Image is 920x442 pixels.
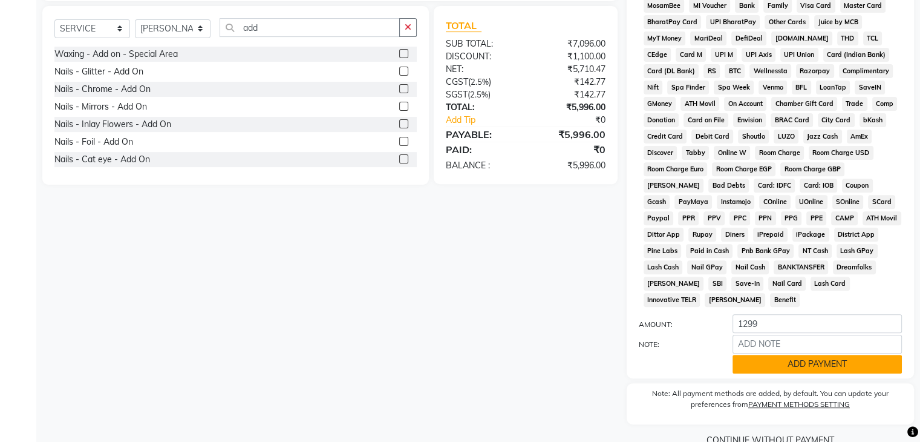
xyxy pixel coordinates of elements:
[759,195,791,209] span: COnline
[732,314,902,333] input: AMOUNT
[855,81,885,94] span: SaveIN
[774,130,798,143] span: LUZO
[678,211,699,225] span: PPR
[446,76,468,87] span: CGST
[780,48,818,62] span: UPI Union
[644,146,677,160] span: Discover
[471,77,489,87] span: 2.5%
[437,101,526,114] div: TOTAL:
[738,130,769,143] span: Shoutlo
[781,211,802,225] span: PPG
[54,83,151,96] div: Nails - Chrome - Add On
[54,48,178,61] div: Waxing - Add on - Special Area
[437,142,526,157] div: PAID:
[792,228,829,242] span: iPackage
[437,76,526,88] div: ( )
[691,130,733,143] span: Debit Card
[526,101,615,114] div: ₹5,996.00
[526,88,615,101] div: ₹142.77
[526,38,615,50] div: ₹7,096.00
[721,228,748,242] span: Diners
[526,50,615,63] div: ₹1,100.00
[780,162,844,176] span: Room Charge GBP
[703,211,725,225] span: PPV
[754,179,795,193] span: Card: IDFC
[54,65,143,78] div: Nails - Glitter - Add On
[771,113,813,127] span: BRAC Card
[731,31,766,45] span: DefiDeal
[770,293,800,307] span: Benefit
[811,277,850,291] span: Lash Card
[765,15,809,29] span: Other Cards
[860,113,887,127] span: bKash
[768,277,806,291] span: Nail Card
[526,63,615,76] div: ₹5,710.47
[731,260,769,274] span: Nail Cash
[705,293,765,307] span: [PERSON_NAME]
[437,38,526,50] div: SUB TOTAL:
[753,228,788,242] span: iPrepaid
[526,159,615,172] div: ₹5,996.00
[863,211,901,225] span: ATH Movil
[803,130,842,143] span: Jazz Cash
[774,260,828,274] span: BANKTANSFER
[644,244,682,258] span: Pine Labs
[644,15,702,29] span: BharatPay Card
[644,130,687,143] span: Credit Card
[837,244,878,258] span: Lash GPay
[220,18,400,37] input: Search or Scan
[806,211,826,225] span: PPE
[644,277,704,291] span: [PERSON_NAME]
[526,127,615,142] div: ₹5,996.00
[711,48,737,62] span: UPI M
[834,228,879,242] span: District App
[667,81,709,94] span: Spa Finder
[706,15,760,29] span: UPI BharatPay
[644,179,704,193] span: [PERSON_NAME]
[737,244,794,258] span: Pnb Bank GPay
[729,211,750,225] span: PPC
[714,146,750,160] span: Online W
[682,146,709,160] span: Tabby
[833,260,876,274] span: Dreamfolks
[863,31,882,45] span: TCL
[437,63,526,76] div: NET:
[644,228,684,242] span: Dittor App
[446,89,468,100] span: SGST
[868,195,895,209] span: SCard
[437,114,540,127] a: Add Tip
[674,195,712,209] span: PayMaya
[809,146,873,160] span: Room Charge USD
[842,97,867,111] span: Trade
[847,130,872,143] span: AmEx
[771,97,837,111] span: Chamber Gift Card
[680,97,719,111] span: ATH Movil
[690,31,726,45] span: MariDeal
[644,31,686,45] span: MyT Money
[644,81,663,94] span: Nift
[724,97,766,111] span: On Account
[742,48,775,62] span: UPI Axis
[831,211,858,225] span: CAMP
[644,195,670,209] span: Gcash
[823,48,890,62] span: Card (Indian Bank)
[839,64,893,78] span: Complimentary
[437,159,526,172] div: BALANCE :
[800,179,837,193] span: Card: IOB
[644,293,700,307] span: Innovative TELR
[798,244,832,258] span: NT Cash
[792,81,811,94] span: BFL
[540,114,614,127] div: ₹0
[872,97,898,111] span: Comp
[54,153,150,166] div: Nails - Cat eye - Add On
[644,113,679,127] span: Donation
[676,48,706,62] span: Card M
[437,127,526,142] div: PAYABLE:
[708,277,726,291] span: SBI
[755,211,776,225] span: PPN
[814,15,862,29] span: Juice by MCB
[703,64,720,78] span: RS
[437,88,526,101] div: ( )
[683,113,728,127] span: Card on File
[755,146,804,160] span: Room Charge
